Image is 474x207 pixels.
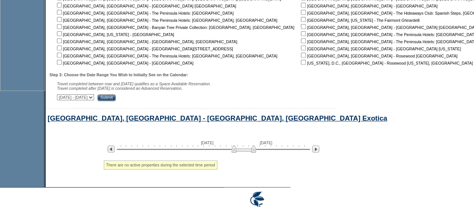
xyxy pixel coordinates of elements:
[55,11,233,15] nobr: [GEOGRAPHIC_DATA], [GEOGRAPHIC_DATA] - The Peninsula Hotels: [GEOGRAPHIC_DATA]
[57,86,182,91] nobr: Travel completed after [DATE] is considered an Advanced Reservation.
[55,25,294,30] nobr: [GEOGRAPHIC_DATA], [GEOGRAPHIC_DATA] - Banyan Tree Private Collection: [GEOGRAPHIC_DATA], [GEOGRA...
[201,141,214,145] span: [DATE]
[55,18,277,23] nobr: [GEOGRAPHIC_DATA], [GEOGRAPHIC_DATA] - The Peninsula Hotels: [GEOGRAPHIC_DATA], [GEOGRAPHIC_DATA]
[97,94,116,101] input: Submit
[48,114,387,122] a: [GEOGRAPHIC_DATA], [GEOGRAPHIC_DATA] - [GEOGRAPHIC_DATA], [GEOGRAPHIC_DATA] Exotica
[299,61,473,65] nobr: [US_STATE], D.C., [GEOGRAPHIC_DATA] - Rosewood [US_STATE], [GEOGRAPHIC_DATA]
[260,141,272,145] span: [DATE]
[57,82,211,86] span: Travel completed between now and [DATE] qualifies as a Space Available Reservation.
[104,160,217,169] div: There are no active properties during the selected time period
[55,61,193,65] nobr: [GEOGRAPHIC_DATA], [GEOGRAPHIC_DATA] - [GEOGRAPHIC_DATA]
[55,47,233,51] nobr: [GEOGRAPHIC_DATA], [GEOGRAPHIC_DATA] - [GEOGRAPHIC_DATA][STREET_ADDRESS]
[299,47,461,51] nobr: [GEOGRAPHIC_DATA], [GEOGRAPHIC_DATA] - [GEOGRAPHIC_DATA] [US_STATE]
[108,145,115,153] img: Previous
[299,54,457,58] nobr: [GEOGRAPHIC_DATA], [GEOGRAPHIC_DATA] - Rosewood [GEOGRAPHIC_DATA]
[49,73,188,77] b: Step 3: Choose the Date Range You Wish to Initially See on the Calendar:
[55,32,174,37] nobr: [GEOGRAPHIC_DATA], [US_STATE] - [GEOGRAPHIC_DATA]
[55,39,237,44] nobr: [GEOGRAPHIC_DATA], [GEOGRAPHIC_DATA] - [GEOGRAPHIC_DATA], [GEOGRAPHIC_DATA]
[55,4,236,8] nobr: [GEOGRAPHIC_DATA], [GEOGRAPHIC_DATA] - [GEOGRAPHIC_DATA] [GEOGRAPHIC_DATA]
[312,145,319,153] img: Next
[299,18,419,23] nobr: [GEOGRAPHIC_DATA], [US_STATE] - The Fairmont Ghirardelli
[299,4,437,8] nobr: [GEOGRAPHIC_DATA], [GEOGRAPHIC_DATA] - [GEOGRAPHIC_DATA]
[55,54,277,58] nobr: [GEOGRAPHIC_DATA], [GEOGRAPHIC_DATA] - The Peninsula Hotels: [GEOGRAPHIC_DATA], [GEOGRAPHIC_DATA]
